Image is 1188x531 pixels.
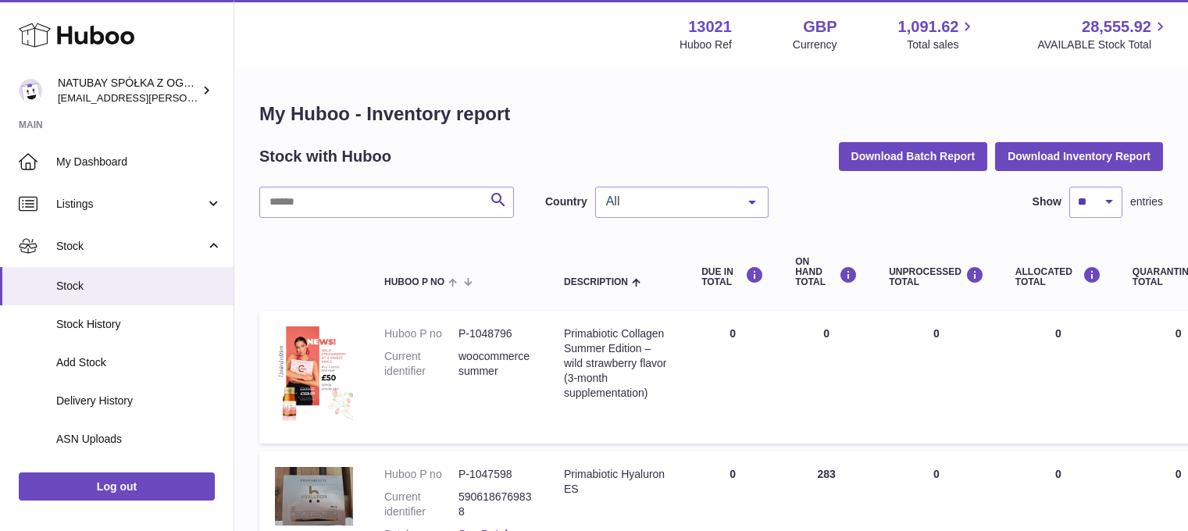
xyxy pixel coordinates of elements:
td: 0 [780,311,873,444]
a: 28,555.92 AVAILABLE Stock Total [1037,16,1169,52]
div: Primabiotic Collagen Summer Edition – wild strawberry flavor (3-month supplementation) [564,326,670,400]
button: Download Batch Report [839,142,988,170]
label: Country [545,194,587,209]
h2: Stock with Huboo [259,146,391,167]
div: UNPROCESSED Total [889,266,984,287]
span: 1,091.62 [898,16,959,37]
div: ON HAND Total [795,257,858,288]
label: Show [1033,194,1061,209]
dd: 5906186769838 [458,490,533,519]
span: Total sales [907,37,976,52]
dt: Huboo P no [384,467,458,482]
div: Huboo Ref [680,37,732,52]
dt: Huboo P no [384,326,458,341]
span: [EMAIL_ADDRESS][PERSON_NAME][DOMAIN_NAME] [58,91,313,104]
td: 0 [1000,311,1117,444]
span: AVAILABLE Stock Total [1037,37,1169,52]
span: Huboo P no [384,277,444,287]
dd: P-1048796 [458,326,533,341]
span: Description [564,277,628,287]
span: entries [1130,194,1163,209]
img: product image [275,326,353,424]
span: Listings [56,197,205,212]
span: ASN Uploads [56,432,222,447]
div: ALLOCATED Total [1015,266,1101,287]
div: Primabiotic Hyaluron ES [564,467,670,497]
dt: Current identifier [384,349,458,379]
strong: GBP [803,16,837,37]
span: 0 [1176,327,1182,340]
dd: woocommercesummer [458,349,533,379]
div: DUE IN TOTAL [701,266,764,287]
img: kacper.antkowski@natubay.pl [19,79,42,102]
span: 28,555.92 [1082,16,1151,37]
strong: 13021 [688,16,732,37]
span: All [602,194,737,209]
td: 0 [686,311,780,444]
dd: P-1047598 [458,467,533,482]
a: Log out [19,472,215,501]
button: Download Inventory Report [995,142,1163,170]
a: 1,091.62 Total sales [898,16,977,52]
td: 0 [873,311,1000,444]
span: Stock [56,239,205,254]
span: 0 [1176,468,1182,480]
dt: Current identifier [384,490,458,519]
span: Delivery History [56,394,222,408]
span: Add Stock [56,355,222,370]
img: product image [275,467,353,526]
h1: My Huboo - Inventory report [259,102,1163,127]
span: My Dashboard [56,155,222,169]
span: Stock History [56,317,222,332]
div: NATUBAY SPÓŁKA Z OGRANICZONĄ ODPOWIEDZIALNOŚCIĄ [58,76,198,105]
div: Currency [793,37,837,52]
span: Stock [56,279,222,294]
